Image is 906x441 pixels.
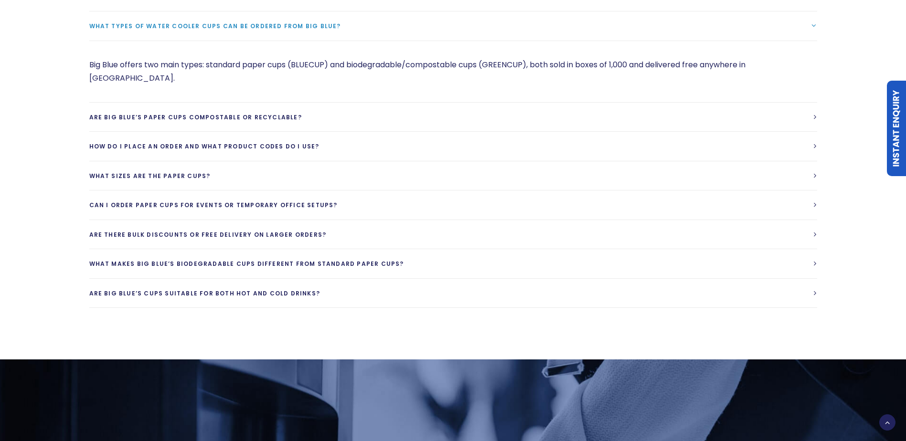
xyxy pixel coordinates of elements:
[89,22,341,30] span: What types of water cooler cups can be ordered from Big Blue?
[89,201,338,209] span: Can I order paper cups for events or temporary office setups?
[89,161,817,190] a: What sizes are the paper cups?
[89,289,320,297] span: Are Big Blue’s cups suitable for both hot and cold drinks?
[89,142,320,150] span: How do I place an order and what product codes do I use?
[89,190,817,220] a: Can I order paper cups for events or temporary office setups?
[887,81,906,176] a: Instant Enquiry
[89,113,302,121] span: Are Big Blue’s paper cups compostable or recyclable?
[89,132,817,161] a: How do I place an order and what product codes do I use?
[89,279,817,308] a: Are Big Blue’s cups suitable for both hot and cold drinks?
[89,58,817,85] p: Big Blue offers two main types: standard paper cups (BLUECUP) and biodegradable/compostable cups ...
[89,11,817,41] a: What types of water cooler cups can be ordered from Big Blue?
[89,220,817,249] a: Are there bulk discounts or free delivery on larger orders?
[843,378,893,428] iframe: Chatbot
[89,103,817,132] a: Are Big Blue’s paper cups compostable or recyclable?
[89,172,211,180] span: What sizes are the paper cups?
[89,231,327,239] span: Are there bulk discounts or free delivery on larger orders?
[89,249,817,278] a: What makes Big Blue’s biodegradable cups different from standard paper cups?
[89,260,404,268] span: What makes Big Blue’s biodegradable cups different from standard paper cups?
